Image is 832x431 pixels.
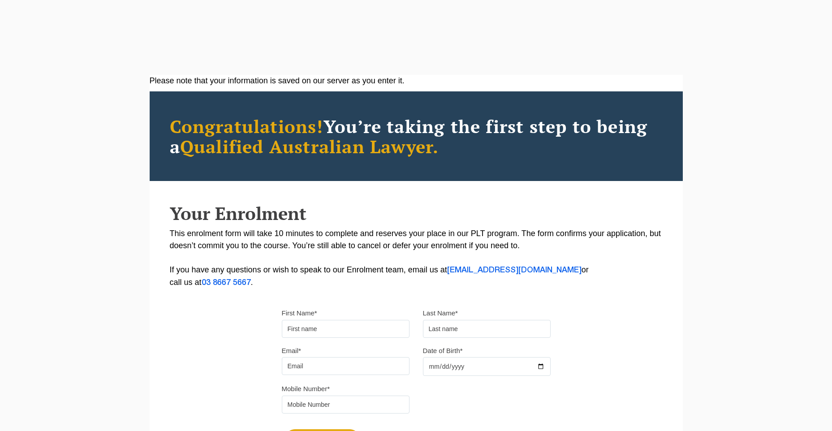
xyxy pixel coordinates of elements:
[447,267,582,274] a: [EMAIL_ADDRESS][DOMAIN_NAME]
[282,396,410,414] input: Mobile Number
[423,309,458,318] label: Last Name*
[282,346,301,355] label: Email*
[282,357,410,375] input: Email
[170,228,663,289] p: This enrolment form will take 10 minutes to complete and reserves your place in our PLT program. ...
[170,114,323,138] span: Congratulations!
[423,320,551,338] input: Last name
[423,346,463,355] label: Date of Birth*
[150,75,683,87] div: Please note that your information is saved on our server as you enter it.
[180,134,439,158] span: Qualified Australian Lawyer.
[282,309,317,318] label: First Name*
[170,116,663,156] h2: You’re taking the first step to being a
[282,384,330,393] label: Mobile Number*
[202,279,251,286] a: 03 8667 5667
[170,203,663,223] h2: Your Enrolment
[282,320,410,338] input: First name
